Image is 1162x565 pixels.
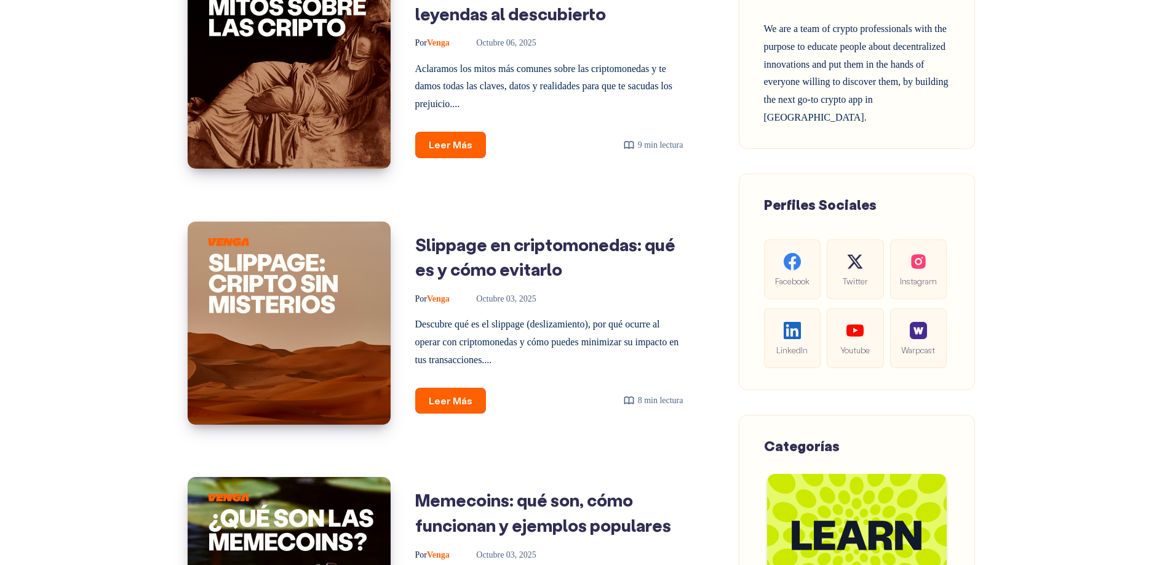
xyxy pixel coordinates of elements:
a: PorVenga [415,550,452,559]
a: Slippage en criptomonedas: qué es y cómo evitarlo [415,233,675,281]
span: Warpcast [900,343,937,357]
img: social-warpcast.e8a23a7ed3178af0345123c41633f860.png [910,322,927,339]
time: octubre 06, 2025 [459,38,536,47]
a: Memecoins: qué son, cómo funcionan y ejemplos populares [415,489,671,536]
a: Warpcast [890,308,947,368]
div: 9 min lectura [623,137,683,153]
span: Venga [415,550,450,559]
img: social-linkedin.be646fe421ccab3a2ad91cb58bdc9694.svg [784,322,801,339]
span: We are a team of crypto professionals with the purpose to educate people about decentralized inno... [764,23,949,122]
span: Por [415,38,427,47]
span: Por [415,550,427,559]
a: LinkedIn [764,308,821,368]
span: Por [415,294,427,303]
span: Instagram [900,274,937,288]
div: 8 min lectura [623,393,683,408]
span: Facebook [774,274,811,288]
span: Categorías [764,437,840,455]
time: octubre 03, 2025 [459,550,536,559]
time: octubre 03, 2025 [459,294,536,303]
a: Instagram [890,239,947,299]
a: Youtube [827,308,883,368]
a: PorVenga [415,294,452,303]
a: PorVenga [415,38,452,47]
p: Aclaramos los mitos más comunes sobre las criptomonedas y te damos todas las claves, datos y real... [415,60,683,113]
a: Facebook [764,239,821,299]
span: Youtube [837,343,873,357]
a: Leer Más [415,132,486,158]
span: Perfiles Sociales [764,196,877,214]
span: LinkedIn [774,343,811,357]
img: Imagen de: Slippage en criptomonedas: qué es y cómo evitarlo [188,222,391,425]
img: social-youtube.99db9aba05279f803f3e7a4a838dfb6c.svg [846,322,864,339]
span: Venga [415,38,450,47]
span: Twitter [837,274,873,288]
p: Descubre qué es el slippage (deslizamiento), por qué ocurre al operar con criptomonedas y cómo pu... [415,316,683,369]
a: Twitter [827,239,883,299]
a: Leer Más [415,388,486,414]
span: Venga [415,294,450,303]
